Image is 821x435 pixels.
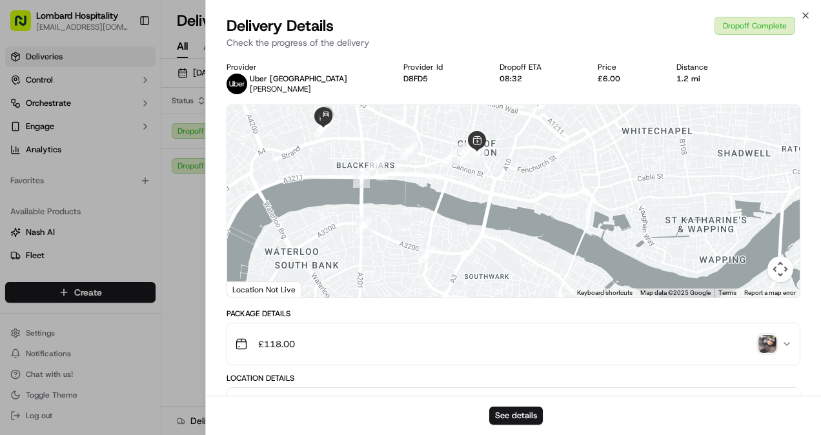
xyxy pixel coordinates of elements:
[109,289,119,299] div: 💻
[122,288,207,301] span: API Documentation
[314,121,330,137] div: 16
[230,281,273,298] a: Open this area in Google Maps (opens a new window)
[114,234,141,245] span: [DATE]
[128,319,156,329] span: Pylon
[26,288,99,301] span: Knowledge Base
[227,373,800,383] div: Location Details
[598,62,656,72] div: Price
[91,319,156,329] a: Powered byPylon
[34,83,232,96] input: Got a question? Start typing here...
[767,256,793,282] button: Map camera controls
[13,51,235,72] p: Welcome 👋
[676,74,744,84] div: 1.2 mi
[676,62,744,72] div: Distance
[457,143,474,160] div: 14
[58,123,212,136] div: Start new chat
[640,289,711,296] span: Map data ©2025 Google
[403,74,428,84] button: D8FD5
[227,323,800,365] button: £118.00photo_proof_of_delivery image
[369,154,385,171] div: 8
[744,289,796,296] a: Report a map error
[13,222,34,243] img: Yasiru Doluwegedara
[758,335,776,353] img: photo_proof_of_delivery image
[250,84,311,94] span: [PERSON_NAME]
[107,234,112,245] span: •
[500,74,577,84] div: 08:32
[13,187,34,208] img: Bea Lacdao
[489,407,543,425] button: See details
[227,309,800,319] div: Package Details
[598,74,656,84] div: £6.00
[258,338,295,350] span: £118.00
[13,289,23,299] div: 📗
[40,199,105,210] span: [PERSON_NAME]
[250,74,347,84] p: Uber [GEOGRAPHIC_DATA]
[13,167,86,177] div: Past conversations
[40,234,105,245] span: [PERSON_NAME]
[230,281,273,298] img: Google
[227,74,247,94] img: uber-new-logo.jpeg
[401,142,418,159] div: 15
[13,123,36,146] img: 1736555255976-a54dd68f-1ca7-489b-9aae-adbdc363a1c4
[13,12,39,38] img: Nash
[227,15,334,36] span: Delivery Details
[469,148,485,165] div: 11
[356,217,372,234] div: 6
[418,247,435,263] div: 5
[227,36,800,49] p: Check the progress of the delivery
[219,126,235,142] button: Start new chat
[58,136,177,146] div: We're available if you need us!
[718,289,736,296] a: Terms (opens in new tab)
[227,62,383,72] div: Provider
[500,62,577,72] div: Dropoff ETA
[227,281,301,298] div: Location Not Live
[577,288,633,298] button: Keyboard shortcuts
[26,200,36,210] img: 1736555255976-a54dd68f-1ca7-489b-9aae-adbdc363a1c4
[27,123,50,146] img: 1753817452368-0c19585d-7be3-40d9-9a41-2dc781b3d1eb
[200,165,235,180] button: See all
[441,149,458,166] div: 9
[403,62,478,72] div: Provider Id
[463,142,480,159] div: 10
[104,283,212,306] a: 💻API Documentation
[8,283,104,306] a: 📗Knowledge Base
[460,147,477,164] div: 13
[107,199,112,210] span: •
[114,199,150,210] span: 12:15 PM
[353,171,370,188] div: 7
[467,147,483,163] div: 12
